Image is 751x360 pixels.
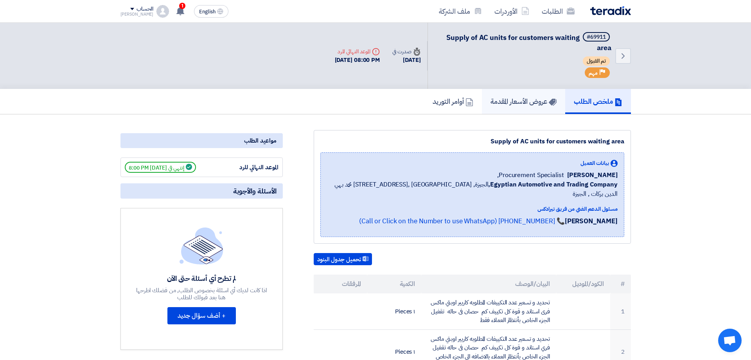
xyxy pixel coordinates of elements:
[125,162,196,173] span: إنتهي في [DATE] 8:00 PM
[421,293,556,329] td: تحديد و تسعير عدد التكييفات المطلوبه كاريير اوبتي ماكس فرى استاند و قوة كل تكييف كم حصان فى حاله ...
[392,47,420,56] div: صدرت في
[156,5,169,18] img: profile_test.png
[335,47,380,56] div: الموعد النهائي للرد
[327,180,618,199] span: الجيزة, [GEOGRAPHIC_DATA] ,[STREET_ADDRESS] محمد بهي الدين بركات , الجيزة
[567,170,618,180] span: [PERSON_NAME]
[194,5,228,18] button: English
[167,307,236,324] button: + أضف سؤال جديد
[233,186,277,195] span: الأسئلة والأجوبة
[180,227,223,264] img: empty_state_list.svg
[574,97,622,106] h5: ملخص الطلب
[610,293,631,329] td: 1
[120,12,154,16] div: [PERSON_NAME]
[179,3,185,9] span: 1
[392,56,420,65] div: [DATE]
[220,163,278,172] div: الموعد النهائي للرد
[488,180,617,189] b: Egyptian Automotive and Trading Company,
[424,89,482,114] a: أوامر التوريد
[314,253,372,266] button: تحميل جدول البنود
[433,2,488,20] a: ملف الشركة
[490,97,557,106] h5: عروض الأسعار المقدمة
[488,2,535,20] a: الأوردرات
[590,6,631,15] img: Teradix logo
[335,56,380,65] div: [DATE] 08:00 PM
[421,275,556,293] th: البيان/الوصف
[565,216,618,226] strong: [PERSON_NAME]
[535,2,581,20] a: الطلبات
[367,275,421,293] th: الكمية
[120,133,283,148] div: مواعيد الطلب
[446,32,611,53] span: Supply of AC units for customers waiting area
[497,170,564,180] span: Procurement Specialist,
[199,9,216,14] span: English
[565,89,631,114] a: ملخص الطلب
[589,69,598,77] span: مهم
[367,293,421,329] td: ١ Pieces
[359,216,565,226] a: 📞 [PHONE_NUMBER] (Call or Click on the Number to use WhatsApp)
[580,159,609,167] span: بيانات العميل
[320,137,624,146] div: Supply of AC units for customers waiting area
[433,97,473,106] h5: أوامر التوريد
[314,275,368,293] th: المرفقات
[610,275,631,293] th: #
[327,205,618,213] div: مسئول الدعم الفني من فريق تيرادكس
[137,6,153,13] div: الحساب
[482,89,565,114] a: عروض الأسعار المقدمة
[556,275,610,293] th: الكود/الموديل
[718,329,742,352] div: دردشة مفتوحة
[135,287,268,301] div: اذا كانت لديك أي اسئلة بخصوص الطلب, من فضلك اطرحها هنا بعد قبولك للطلب
[587,34,606,40] div: #69911
[583,56,610,66] span: تم القبول
[437,32,611,52] h5: Supply of AC units for customers waiting area
[135,274,268,283] div: لم تطرح أي أسئلة حتى الآن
